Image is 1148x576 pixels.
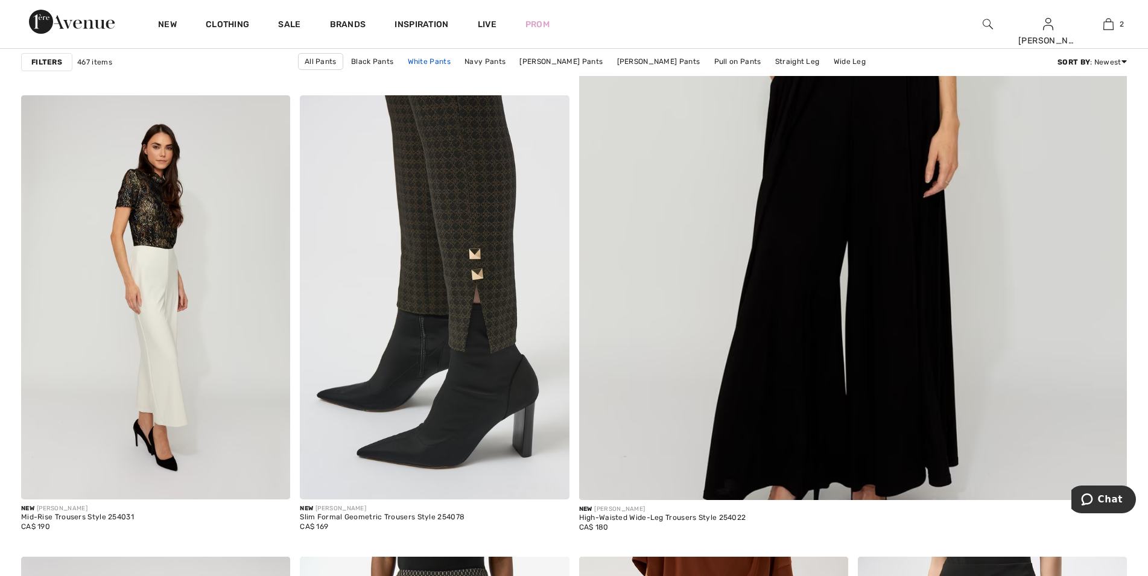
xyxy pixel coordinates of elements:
[158,19,177,32] a: New
[525,18,550,31] a: Prom
[1058,57,1127,68] div: : Newest
[611,54,706,69] a: [PERSON_NAME] Pants
[1058,58,1090,66] strong: Sort By
[983,17,993,31] img: search the website
[77,57,112,68] span: 467 items
[1071,486,1136,516] iframe: Opens a widget where you can chat to one of our agents
[513,54,609,69] a: [PERSON_NAME] Pants
[278,19,300,32] a: Sale
[579,505,746,514] div: [PERSON_NAME]
[1079,17,1138,31] a: 2
[1043,18,1053,30] a: Sign In
[206,19,249,32] a: Clothing
[300,504,465,513] div: [PERSON_NAME]
[402,54,457,69] a: White Pants
[579,514,746,522] div: High-Waisted Wide-Leg Trousers Style 254022
[769,54,826,69] a: Straight Leg
[345,54,399,69] a: Black Pants
[31,57,62,68] strong: Filters
[300,513,465,522] div: Slim Formal Geometric Trousers Style 254078
[579,505,592,513] span: New
[21,504,134,513] div: [PERSON_NAME]
[300,505,313,512] span: New
[579,523,609,531] span: CA$ 180
[300,522,328,531] span: CA$ 169
[478,18,496,31] a: Live
[708,54,767,69] a: Pull on Pants
[21,513,134,522] div: Mid-Rise Trousers Style 254031
[458,54,512,69] a: Navy Pants
[21,522,50,531] span: CA$ 190
[395,19,448,32] span: Inspiration
[1103,17,1114,31] img: My Bag
[21,95,290,499] img: Mid-Rise Trousers Style 254031. Vanilla
[298,53,343,70] a: All Pants
[828,54,872,69] a: Wide Leg
[21,505,34,512] span: New
[330,19,366,32] a: Brands
[1043,17,1053,31] img: My Info
[1018,34,1077,47] div: [PERSON_NAME]
[300,95,569,499] a: Slim Formal Geometric Trousers Style 254078. Black/bronze
[29,10,115,34] img: 1ère Avenue
[1120,19,1124,30] span: 2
